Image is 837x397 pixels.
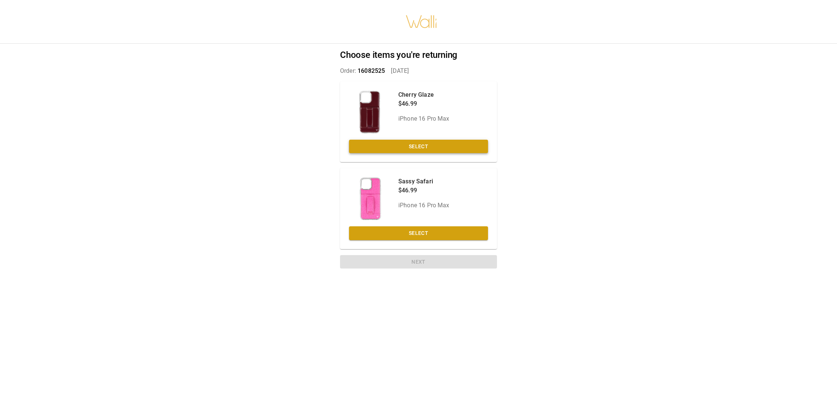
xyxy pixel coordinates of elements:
p: Sassy Safari [398,177,450,186]
p: $46.99 [398,186,450,195]
button: Select [349,140,488,153]
p: iPhone 16 Pro Max [398,114,450,123]
p: Cherry Glaze [398,90,450,99]
h2: Choose items you're returning [340,50,497,61]
p: iPhone 16 Pro Max [398,201,450,210]
button: Select [349,226,488,240]
span: 16082525 [358,67,385,74]
img: walli-inc.myshopify.com [405,6,438,38]
p: $46.99 [398,99,450,108]
p: Order: [DATE] [340,66,497,75]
